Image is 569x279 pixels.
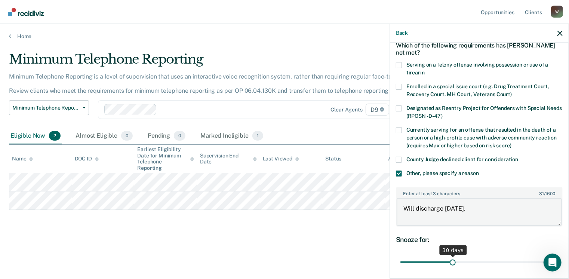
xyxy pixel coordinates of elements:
[539,191,555,196] span: / 1600
[263,156,299,162] div: Last Viewed
[406,127,557,148] span: Currently serving for an offense that resulted in the death of a person or a high-profile case wi...
[331,107,363,113] div: Clear agents
[74,128,134,144] div: Almost Eligible
[137,146,194,171] div: Earliest Eligibility Date for Minimum Telephone Reporting
[252,131,263,141] span: 1
[121,131,133,141] span: 0
[406,170,479,176] span: Other, please specify a reason
[396,30,408,36] button: Back
[406,156,519,162] span: County Judge declined client for consideration
[397,188,562,196] label: Enter at least 3 characters
[406,62,548,76] span: Serving on a felony offense involving possession or use of a firearm
[397,198,562,226] textarea: Will discharge [DATE].
[12,105,80,111] span: Minimum Telephone Reporting
[544,254,562,272] iframe: Intercom live chat
[396,236,563,244] div: Snooze for:
[406,105,562,119] span: Designated as Reentry Project for Offenders with Special Needs (RPOSN - D-47)
[9,52,436,73] div: Minimum Telephone Reporting
[551,6,563,18] button: Profile dropdown button
[200,153,257,165] div: Supervision End Date
[199,128,265,144] div: Marked Ineligible
[388,156,423,162] div: Assigned to
[366,104,389,116] span: D9
[9,128,62,144] div: Eligible Now
[440,245,467,255] div: 30 days
[146,128,187,144] div: Pending
[406,83,549,97] span: Enrolled in a special issue court (e.g. Drug Treatment Court, Recovery Court, MH Court, Veterans ...
[174,131,185,141] span: 0
[551,6,563,18] div: W
[9,33,560,40] a: Home
[12,156,33,162] div: Name
[8,8,44,16] img: Recidiviz
[75,156,99,162] div: DOC ID
[325,156,341,162] div: Status
[539,191,544,196] span: 31
[49,131,61,141] span: 2
[396,36,563,62] div: Which of the following requirements has [PERSON_NAME] not met?
[9,73,433,94] p: Minimum Telephone Reporting is a level of supervision that uses an interactive voice recognition ...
